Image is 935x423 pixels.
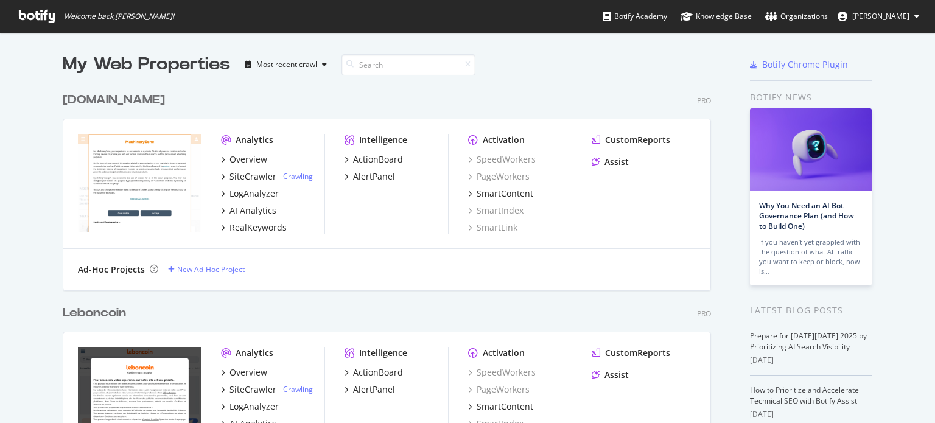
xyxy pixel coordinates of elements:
[236,347,273,359] div: Analytics
[63,91,170,109] a: [DOMAIN_NAME]
[604,156,629,168] div: Assist
[604,369,629,381] div: Assist
[477,400,533,413] div: SmartContent
[750,385,859,406] a: How to Prioritize and Accelerate Technical SEO with Botify Assist
[750,409,872,420] div: [DATE]
[468,187,533,200] a: SmartContent
[605,347,670,359] div: CustomReports
[697,96,711,106] div: Pro
[468,366,536,379] a: SpeedWorkers
[750,304,872,317] div: Latest Blog Posts
[221,187,279,200] a: LogAnalyzer
[345,383,395,396] a: AlertPanel
[697,309,711,319] div: Pro
[283,384,313,394] a: Crawling
[240,55,332,74] button: Most recent crawl
[759,237,863,276] div: If you haven’t yet grappled with the question of what AI traffic you want to keep or block, now is…
[750,108,872,191] img: Why You Need an AI Bot Governance Plan (and How to Build One)
[345,153,403,166] a: ActionBoard
[750,355,872,366] div: [DATE]
[229,187,279,200] div: LogAnalyzer
[221,222,287,234] a: RealKeywords
[592,134,670,146] a: CustomReports
[78,134,201,232] img: machineryzone.fr
[483,347,525,359] div: Activation
[468,222,517,234] a: SmartLink
[353,366,403,379] div: ActionBoard
[750,330,867,352] a: Prepare for [DATE][DATE] 2025 by Prioritizing AI Search Visibility
[353,170,395,183] div: AlertPanel
[750,58,848,71] a: Botify Chrome Plugin
[483,134,525,146] div: Activation
[353,153,403,166] div: ActionBoard
[359,134,407,146] div: Intelligence
[468,205,524,217] a: SmartIndex
[468,383,530,396] a: PageWorkers
[681,10,752,23] div: Knowledge Base
[605,134,670,146] div: CustomReports
[345,366,403,379] a: ActionBoard
[221,400,279,413] a: LogAnalyzer
[63,91,165,109] div: [DOMAIN_NAME]
[229,205,276,217] div: AI Analytics
[229,400,279,413] div: LogAnalyzer
[468,153,536,166] a: SpeedWorkers
[78,264,145,276] div: Ad-Hoc Projects
[221,153,267,166] a: Overview
[221,170,313,183] a: SiteCrawler- Crawling
[229,366,267,379] div: Overview
[477,187,533,200] div: SmartContent
[256,61,317,68] div: Most recent crawl
[221,366,267,379] a: Overview
[852,11,909,21] span: Elodie GRAND
[283,171,313,181] a: Crawling
[229,222,287,234] div: RealKeywords
[468,400,533,413] a: SmartContent
[279,384,313,394] div: -
[341,54,475,75] input: Search
[63,304,126,322] div: Leboncoin
[177,264,245,274] div: New Ad-Hoc Project
[759,200,854,231] a: Why You Need an AI Bot Governance Plan (and How to Build One)
[592,369,629,381] a: Assist
[221,383,313,396] a: SiteCrawler- Crawling
[762,58,848,71] div: Botify Chrome Plugin
[229,153,267,166] div: Overview
[279,171,313,181] div: -
[63,52,230,77] div: My Web Properties
[828,7,929,26] button: [PERSON_NAME]
[345,170,395,183] a: AlertPanel
[359,347,407,359] div: Intelligence
[168,264,245,274] a: New Ad-Hoc Project
[592,347,670,359] a: CustomReports
[750,91,872,104] div: Botify news
[229,170,276,183] div: SiteCrawler
[603,10,667,23] div: Botify Academy
[221,205,276,217] a: AI Analytics
[64,12,174,21] span: Welcome back, [PERSON_NAME] !
[63,304,131,322] a: Leboncoin
[353,383,395,396] div: AlertPanel
[236,134,273,146] div: Analytics
[229,383,276,396] div: SiteCrawler
[765,10,828,23] div: Organizations
[592,156,629,168] a: Assist
[468,170,530,183] a: PageWorkers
